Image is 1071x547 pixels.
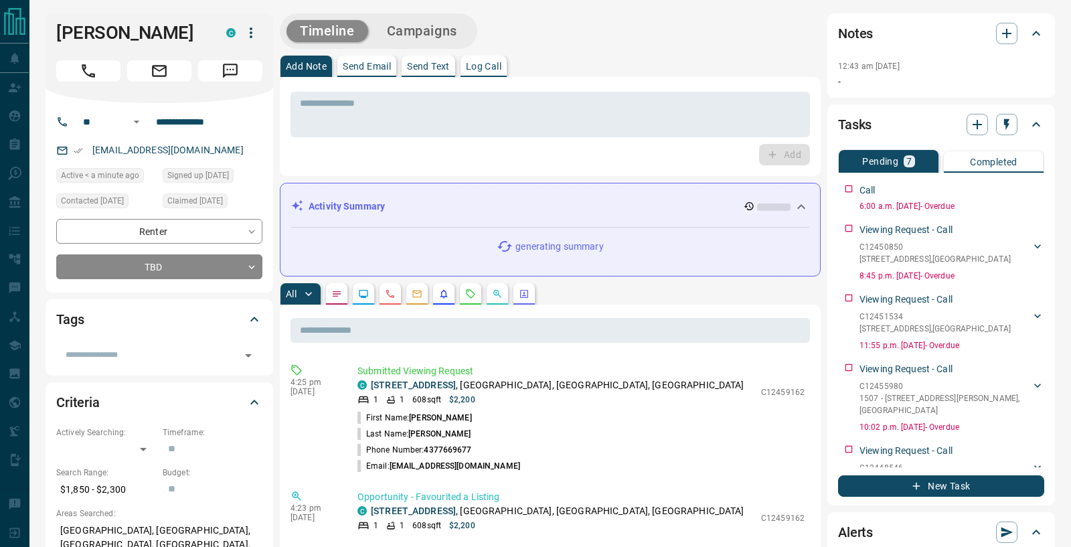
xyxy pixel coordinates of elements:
h2: Tasks [838,114,872,135]
div: condos.ca [357,506,367,516]
div: C124559801507 - [STREET_ADDRESS][PERSON_NAME],[GEOGRAPHIC_DATA] [859,378,1044,419]
p: 4:25 pm [291,378,337,387]
p: Viewing Request - Call [859,444,953,458]
span: Claimed [DATE] [167,194,223,208]
div: Activity Summary [291,194,809,219]
p: generating summary [515,240,603,254]
div: condos.ca [357,380,367,390]
h2: Criteria [56,392,100,413]
p: Pending [862,157,898,166]
p: Activity Summary [309,200,385,214]
p: $2,200 [449,394,475,406]
p: C12455980 [859,380,1031,392]
a: [STREET_ADDRESS] [371,505,456,516]
button: Timeline [286,20,368,42]
p: , [GEOGRAPHIC_DATA], [GEOGRAPHIC_DATA], [GEOGRAPHIC_DATA] [371,504,744,518]
button: New Task [838,475,1044,497]
div: Tasks [838,108,1044,141]
p: Email: [357,460,520,472]
p: 7 [906,157,912,166]
span: [PERSON_NAME] [409,413,471,422]
div: C12451534[STREET_ADDRESS],[GEOGRAPHIC_DATA] [859,308,1044,337]
a: [EMAIL_ADDRESS][DOMAIN_NAME] [92,145,244,155]
p: - [838,75,1044,89]
a: [STREET_ADDRESS] [371,380,456,390]
span: 4377669677 [424,445,471,455]
svg: Emails [412,289,422,299]
div: Fri Sep 26 2025 [163,168,262,187]
p: Actively Searching: [56,426,156,439]
p: C12450850 [859,241,1011,253]
span: Call [56,60,120,82]
svg: Agent Actions [519,289,529,299]
p: [DATE] [291,513,337,522]
p: All [286,289,297,299]
p: 608 sqft [412,520,441,532]
p: [DATE] [291,387,337,396]
div: Fri Sep 26 2025 [163,193,262,212]
p: Call [859,183,876,198]
div: condos.ca [226,28,236,37]
p: $1,850 - $2,300 [56,479,156,501]
p: Send Text [407,62,450,71]
svg: Notes [331,289,342,299]
p: $2,200 [449,520,475,532]
span: [EMAIL_ADDRESS][DOMAIN_NAME] [390,461,520,471]
p: 8:45 p.m. [DATE] - Overdue [859,270,1044,282]
p: C12451534 [859,311,1011,323]
p: 10:02 p.m. [DATE] - Overdue [859,421,1044,433]
div: Fri Sep 26 2025 [56,193,156,212]
p: 1 [374,394,378,406]
span: Contacted [DATE] [61,194,124,208]
p: Add Note [286,62,327,71]
p: C12448546 [859,462,1011,474]
p: Log Call [466,62,501,71]
div: Notes [838,17,1044,50]
p: 4:23 pm [291,503,337,513]
div: Mon Oct 13 2025 [56,168,156,187]
p: Last Name: [357,428,471,440]
p: Submitted Viewing Request [357,364,805,378]
div: C12448546[STREET_ADDRESS],[GEOGRAPHIC_DATA] [859,459,1044,489]
span: Active < a minute ago [61,169,139,182]
p: Opportunity - Favourited a Listing [357,490,805,504]
p: 608 sqft [412,394,441,406]
p: Timeframe: [163,426,262,439]
div: TBD [56,254,262,279]
button: Open [129,114,145,130]
h1: [PERSON_NAME] [56,22,206,44]
div: C12450850[STREET_ADDRESS],[GEOGRAPHIC_DATA] [859,238,1044,268]
h2: Tags [56,309,84,330]
svg: Requests [465,289,476,299]
p: First Name: [357,412,472,424]
p: 1507 - [STREET_ADDRESS][PERSON_NAME] , [GEOGRAPHIC_DATA] [859,392,1031,416]
button: Open [239,346,258,365]
p: Budget: [163,467,262,479]
button: Campaigns [374,20,471,42]
p: 1 [374,520,378,532]
p: C12459162 [761,512,805,524]
div: Renter [56,219,262,244]
p: 1 [400,520,404,532]
svg: Opportunities [492,289,503,299]
span: Signed up [DATE] [167,169,229,182]
p: Send Email [343,62,391,71]
p: Viewing Request - Call [859,223,953,237]
span: Email [127,60,191,82]
p: 6:00 a.m. [DATE] - Overdue [859,200,1044,212]
p: Completed [970,157,1017,167]
p: Viewing Request - Call [859,362,953,376]
div: Criteria [56,386,262,418]
p: , [GEOGRAPHIC_DATA], [GEOGRAPHIC_DATA], [GEOGRAPHIC_DATA] [371,378,744,392]
p: C12459162 [761,386,805,398]
p: 1 [400,394,404,406]
p: 12:43 am [DATE] [838,62,900,71]
svg: Listing Alerts [438,289,449,299]
svg: Calls [385,289,396,299]
p: Viewing Request - Call [859,293,953,307]
p: Search Range: [56,467,156,479]
p: [STREET_ADDRESS] , [GEOGRAPHIC_DATA] [859,323,1011,335]
p: [STREET_ADDRESS] , [GEOGRAPHIC_DATA] [859,253,1011,265]
svg: Lead Browsing Activity [358,289,369,299]
p: Areas Searched: [56,507,262,520]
